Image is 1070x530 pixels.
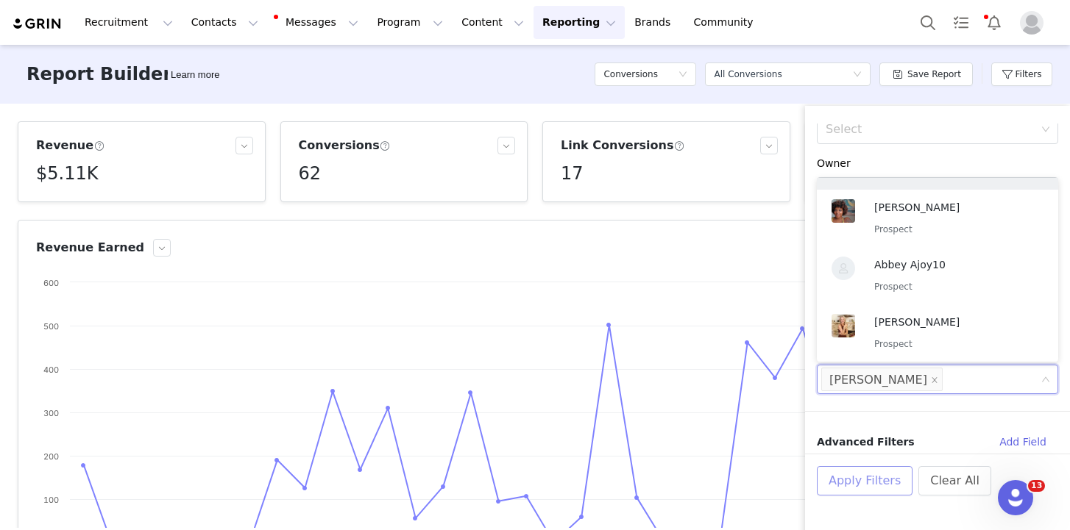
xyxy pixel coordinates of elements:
h5: $5.11K [36,160,98,187]
span: 13 [1028,480,1045,492]
p: [PERSON_NAME] [874,314,1029,330]
i: icon: down [679,70,687,80]
p: Prospect [874,336,1029,352]
text: 300 [43,408,59,418]
h3: Conversions [299,137,391,154]
iframe: Intercom live chat [998,480,1033,515]
button: Filters [991,62,1052,86]
a: Tasks [945,6,977,39]
a: Community [685,6,769,39]
button: Notifications [978,6,1010,39]
h3: Revenue [36,137,104,154]
text: 100 [43,495,59,505]
div: Select [826,122,1036,137]
button: Clear All [918,466,991,495]
i: icon: close [931,376,938,385]
img: 79c3666b-3959-4497-bce0-37f46cd92b96--s.jpg [832,257,855,280]
button: Save Report [879,62,973,86]
h3: Link Conversions [561,137,685,154]
span: Advanced Filters [817,434,915,450]
a: Brands [626,6,684,39]
text: 600 [43,278,59,288]
button: Profile [1011,11,1058,35]
text: 400 [43,365,59,375]
button: Apply Filters [817,466,913,495]
button: Content [453,6,533,39]
i: icon: check [1041,271,1049,280]
text: 500 [43,321,59,332]
p: Abbey Ajoy10 [874,257,1029,273]
h5: Conversions [603,63,658,85]
button: Add Field [988,430,1058,454]
h5: 17 [561,160,584,187]
img: 4000bc4b-8234-4853-809c-b809df2b9be2--s.jpg [832,199,855,223]
p: Prospect [874,279,1029,295]
div: Tooltip anchor [168,68,222,82]
img: placeholder-profile.jpg [1020,11,1044,35]
text: 200 [43,451,59,462]
i: icon: down [853,70,862,80]
h3: Revenue Earned [36,239,144,257]
h3: Report Builder [26,61,171,87]
button: Recruitment [76,6,182,39]
img: grin logo [12,17,63,31]
button: Contacts [183,6,267,39]
i: icon: down [1041,125,1050,135]
h5: 62 [299,160,322,187]
li: Helen Leland [821,368,943,391]
button: Search [912,6,944,39]
p: Prospect [874,221,1029,237]
button: Reporting [534,6,625,39]
i: icon: check [1041,329,1049,337]
button: Program [368,6,452,39]
i: icon: check [1041,214,1049,223]
div: [PERSON_NAME] [829,368,927,392]
div: All Conversions [714,63,782,85]
img: 483ba769-57f9-4b32-95d3-33605410c997--s.jpg [832,314,855,337]
div: Owner [817,156,1058,171]
button: Messages [268,6,367,39]
p: [PERSON_NAME] [874,199,1029,215]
